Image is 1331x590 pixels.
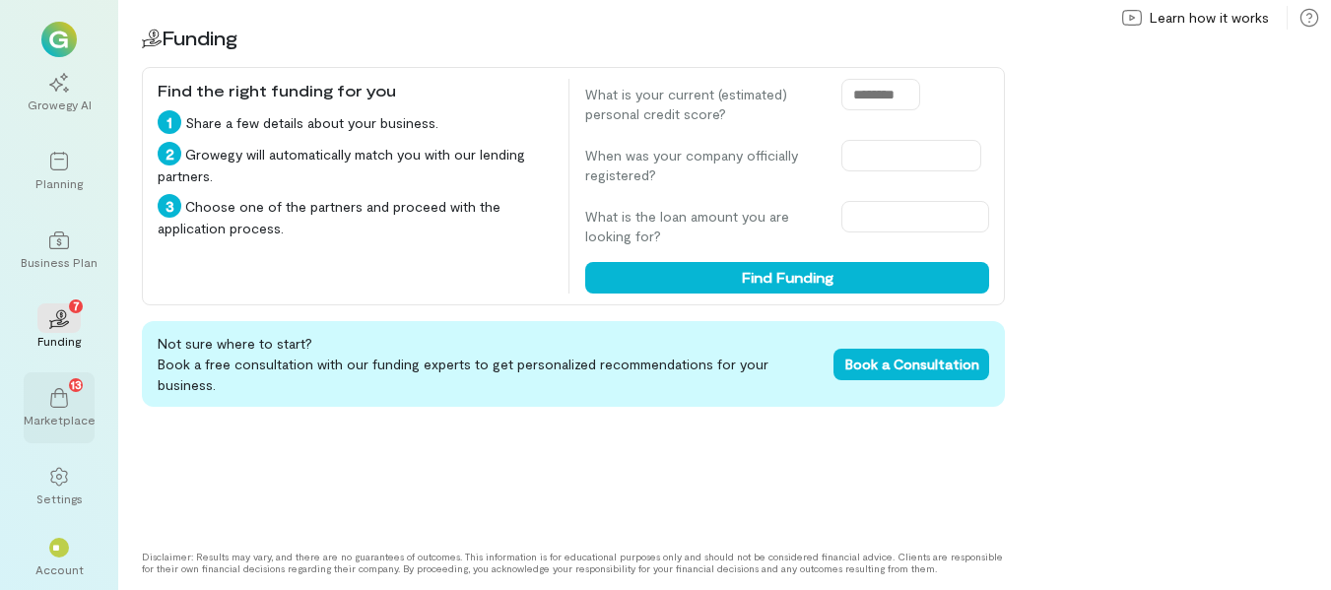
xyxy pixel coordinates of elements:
[28,97,92,112] div: Growegy AI
[845,356,979,372] span: Book a Consultation
[35,561,84,577] div: Account
[585,262,989,294] button: Find Funding
[833,349,989,380] button: Book a Consultation
[158,194,181,218] div: 3
[71,375,82,393] span: 13
[24,215,95,286] a: Business Plan
[37,333,81,349] div: Funding
[24,451,95,522] a: Settings
[158,110,181,134] div: 1
[158,142,553,186] div: Growegy will automatically match you with our lending partners.
[1150,8,1269,28] span: Learn how it works
[162,26,237,49] span: Funding
[35,175,83,191] div: Planning
[73,296,80,314] span: 7
[36,491,83,506] div: Settings
[24,57,95,128] a: Growegy AI
[585,207,822,246] label: What is the loan amount you are looking for?
[585,85,822,124] label: What is your current (estimated) personal credit score?
[24,372,95,443] a: Marketplace
[21,254,98,270] div: Business Plan
[158,194,553,238] div: Choose one of the partners and proceed with the application process.
[24,136,95,207] a: Planning
[158,79,553,102] div: Find the right funding for you
[142,321,1005,407] div: Not sure where to start? Book a free consultation with our funding experts to get personalized re...
[158,142,181,165] div: 2
[585,146,822,185] label: When was your company officially registered?
[142,551,1005,574] div: Disclaimer: Results may vary, and there are no guarantees of outcomes. This information is for ed...
[158,110,553,134] div: Share a few details about your business.
[24,412,96,427] div: Marketplace
[24,294,95,364] a: Funding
